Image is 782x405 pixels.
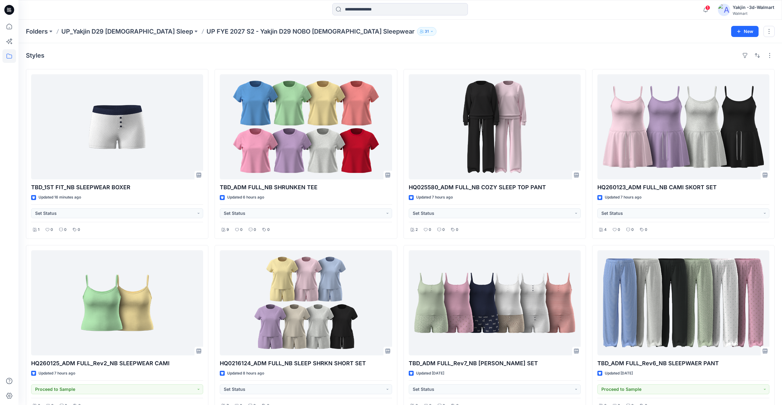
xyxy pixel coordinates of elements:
[227,370,264,377] p: Updated 8 hours ago
[220,183,392,192] p: TBD_ADM FULL_NB SHRUNKEN TEE
[38,227,39,233] p: 1
[597,183,769,192] p: HQ260123_ADM FULL_NB CAMI SKORT SET
[604,227,607,233] p: 4
[409,359,581,368] p: TBD_ADM FULL_Rev7_NB [PERSON_NAME] SET
[597,250,769,355] a: TBD_ADM FULL_Rev6_NB SLEEPWAER PANT
[207,27,415,36] p: UP FYE 2027 S2 - Yakjin D29 NOBO [DEMOGRAPHIC_DATA] Sleepwear
[409,74,581,179] a: HQ025580_ADM FULL_NB COZY SLEEP TOP PANT
[220,359,392,368] p: HQ0216124_ADM FULL_NB SLEEP SHRKN SHORT SET
[429,227,431,233] p: 0
[78,227,80,233] p: 0
[718,4,730,16] img: avatar
[731,26,759,37] button: New
[605,370,633,377] p: Updated [DATE]
[267,227,270,233] p: 0
[51,227,53,233] p: 0
[31,250,203,355] a: HQ260125_ADM FULL_Rev2_NB SLEEPWEAR CAMI
[220,74,392,179] a: TBD_ADM FULL_NB SHRUNKEN TEE
[645,227,647,233] p: 0
[61,27,193,36] a: UP_Yakjin D29 [DEMOGRAPHIC_DATA] Sleep
[597,359,769,368] p: TBD_ADM FULL_Rev6_NB SLEEPWAER PANT
[416,227,418,233] p: 2
[416,370,444,377] p: Updated [DATE]
[409,183,581,192] p: HQ025580_ADM FULL_NB COZY SLEEP TOP PANT
[64,227,67,233] p: 0
[618,227,620,233] p: 0
[417,27,436,36] button: 31
[227,194,264,201] p: Updated 6 hours ago
[442,227,445,233] p: 0
[425,28,429,35] p: 31
[39,194,81,201] p: Updated 16 minutes ago
[31,74,203,179] a: TBD_1ST FIT_NB SLEEPWEAR BOXER
[31,183,203,192] p: TBD_1ST FIT_NB SLEEPWEAR BOXER
[409,250,581,355] a: TBD_ADM FULL_Rev7_NB CAMI BOXER SET
[26,52,44,59] h4: Styles
[631,227,634,233] p: 0
[416,194,453,201] p: Updated 7 hours ago
[605,194,641,201] p: Updated 7 hours ago
[597,74,769,179] a: HQ260123_ADM FULL_NB CAMI SKORT SET
[240,227,243,233] p: 0
[254,227,256,233] p: 0
[733,4,774,11] div: Yakjin -3d-Walmart
[456,227,458,233] p: 0
[733,11,774,16] div: Walmart
[227,227,229,233] p: 9
[26,27,48,36] a: Folders
[39,370,75,377] p: Updated 7 hours ago
[705,5,710,10] span: 1
[220,250,392,355] a: HQ0216124_ADM FULL_NB SLEEP SHRKN SHORT SET
[31,359,203,368] p: HQ260125_ADM FULL_Rev2_NB SLEEPWEAR CAMI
